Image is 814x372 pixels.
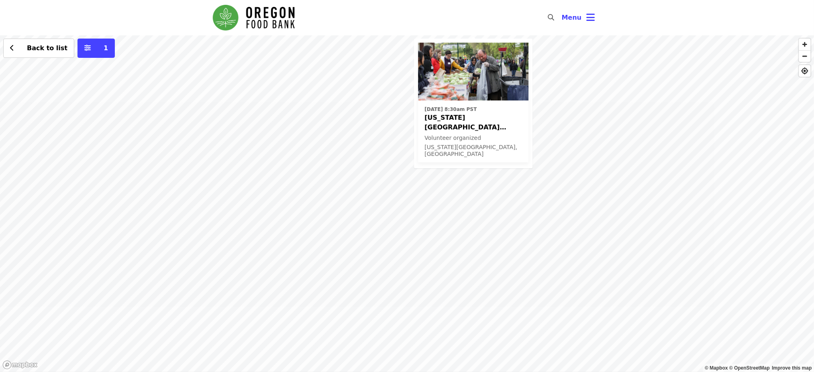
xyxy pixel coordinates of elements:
[555,8,602,27] button: Toggle account menu
[418,43,528,100] img: Oregon City ODHS - Free Food Market organized by Oregon Food Bank
[799,65,811,77] button: Find My Location
[424,144,522,157] div: [US_STATE][GEOGRAPHIC_DATA], [GEOGRAPHIC_DATA]
[548,14,555,21] i: search icon
[213,5,295,31] img: Oregon Food Bank - Home
[729,365,770,371] a: OpenStreetMap
[2,360,38,370] a: Mapbox logo
[424,106,477,113] time: [DATE] 8:30am PST
[3,39,74,58] button: Back to list
[104,44,108,52] span: 1
[424,135,481,141] span: Volunteer organized
[772,365,812,371] a: Map feedback
[799,39,811,50] button: Zoom In
[78,39,115,58] button: More filters (1 selected)
[799,50,811,62] button: Zoom Out
[424,113,522,132] span: [US_STATE][GEOGRAPHIC_DATA] ODHS - Free Food Market
[27,44,67,52] span: Back to list
[10,44,14,52] i: chevron-left icon
[587,12,595,23] i: bars icon
[84,44,91,52] i: sliders-h icon
[562,14,582,21] span: Menu
[705,365,728,371] a: Mapbox
[559,8,566,27] input: Search
[418,43,528,162] a: See details for "Oregon City ODHS - Free Food Market"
